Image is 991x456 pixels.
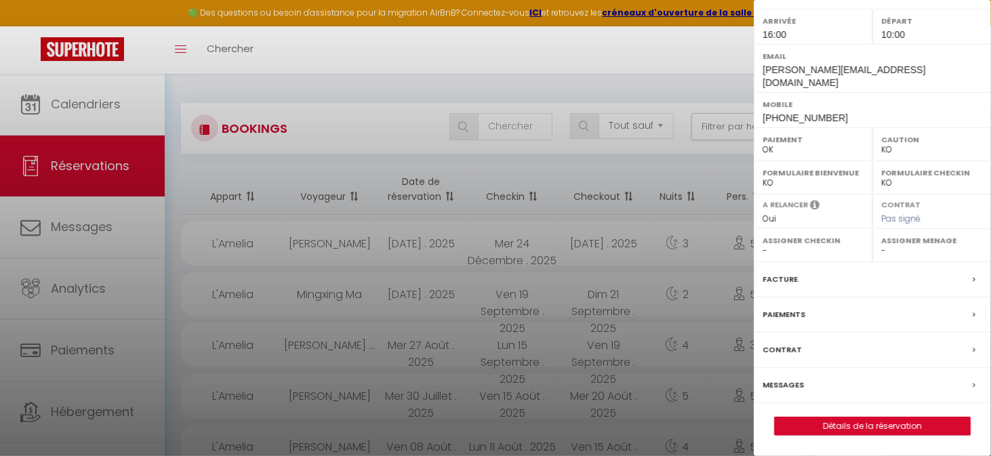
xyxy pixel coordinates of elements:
label: Contrat [881,199,921,208]
label: Email [763,49,982,63]
span: 16:00 [763,29,786,40]
label: Formulaire Checkin [881,166,982,180]
label: Facture [763,272,798,287]
span: 10:00 [881,29,905,40]
label: Arrivée [763,14,864,28]
label: Mobile [763,98,982,111]
label: Départ [881,14,982,28]
button: Détails de la réservation [774,417,971,436]
span: [PERSON_NAME][EMAIL_ADDRESS][DOMAIN_NAME] [763,64,925,88]
label: Assigner Menage [881,234,982,247]
label: Paiements [763,308,805,322]
span: [PHONE_NUMBER] [763,112,848,123]
label: Assigner Checkin [763,234,864,247]
button: Ouvrir le widget de chat LiveChat [11,5,52,46]
a: Détails de la réservation [775,417,970,435]
label: Caution [881,133,982,146]
label: Formulaire Bienvenue [763,166,864,180]
i: Sélectionner OUI si vous souhaiter envoyer les séquences de messages post-checkout [810,199,820,214]
label: A relancer [763,199,808,211]
span: Pas signé [881,213,921,224]
label: Paiement [763,133,864,146]
label: Contrat [763,343,802,357]
label: Messages [763,378,804,392]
